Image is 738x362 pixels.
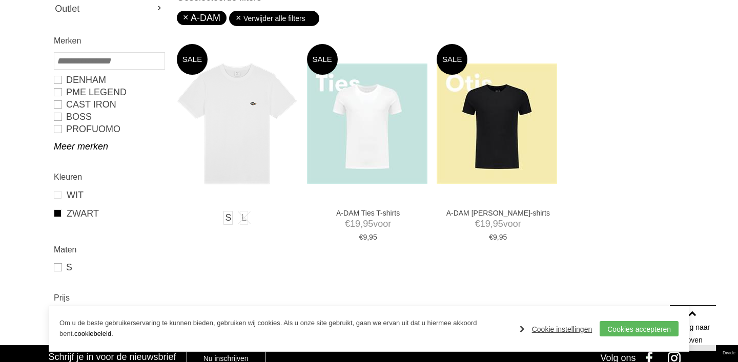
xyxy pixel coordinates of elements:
a: DENHAM [54,74,164,86]
a: A-DAM [183,13,220,23]
span: 95 [363,219,373,229]
p: Om u de beste gebruikerservaring te kunnen bieden, gebruiken wij cookies. Als u onze site gebruik... [59,318,509,339]
img: A-DAM Mattie T-shirts [177,63,297,184]
a: CAST IRON [54,98,164,111]
span: , [360,219,363,229]
h2: Prijs [54,291,164,304]
a: Verwijder alle filters [235,11,313,26]
a: S [54,261,164,273]
a: Divide [723,347,735,359]
span: € [359,233,363,241]
span: 19 [350,219,360,229]
span: 95 [493,219,503,229]
h2: Kleuren [54,171,164,183]
span: € [345,219,350,229]
span: , [490,219,493,229]
span: voor [442,218,555,230]
a: WIT [54,188,164,202]
a: cookiebeleid [74,330,111,337]
a: Terug naar boven [670,305,716,351]
span: € [475,219,480,229]
img: A-DAM Ties T-shirts [307,63,427,184]
span: 9 [493,233,497,241]
a: PROFUOMO [54,123,164,135]
a: BOSS [54,111,164,123]
a: PME LEGEND [54,86,164,98]
img: A-DAM Otis T-shirts [437,63,557,184]
a: A-DAM Ties T-shirts [312,208,424,218]
a: A-DAM [PERSON_NAME]-shirts [442,208,555,218]
span: 9 [363,233,367,241]
span: 95 [369,233,377,241]
a: Outlet [54,1,164,16]
h2: Maten [54,243,164,256]
span: voor [312,218,424,230]
span: € [489,233,493,241]
span: 95 [499,233,507,241]
a: Meer merken [54,140,164,153]
a: Cookies accepteren [600,321,679,336]
a: Cookie instellingen [520,322,592,337]
span: , [367,233,369,241]
a: S [223,211,233,225]
span: , [497,233,499,241]
a: ZWART [54,207,164,220]
span: 19 [480,219,490,229]
h2: Merken [54,34,164,47]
